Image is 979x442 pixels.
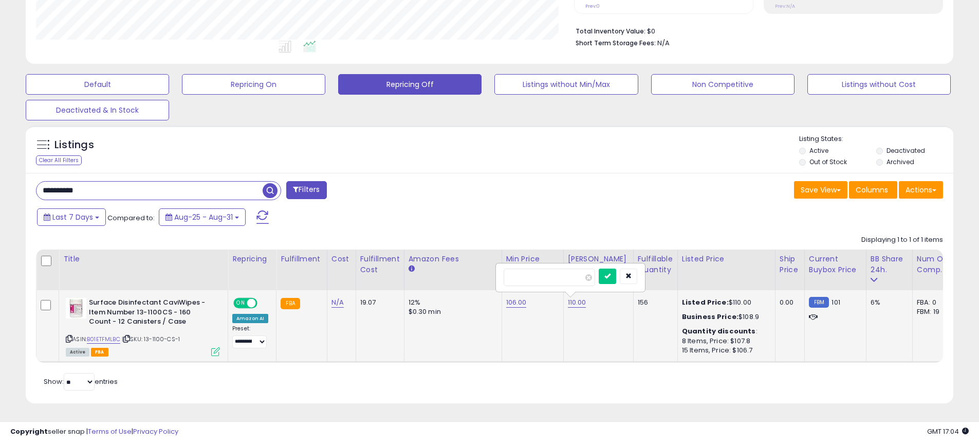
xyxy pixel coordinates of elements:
button: Non Competitive [651,74,795,95]
div: Fulfillment [281,254,322,264]
div: 19.07 [360,298,396,307]
span: Columns [856,185,888,195]
div: Displaying 1 to 1 of 1 items [861,235,943,245]
button: Last 7 Days [37,208,106,226]
div: 6% [871,298,904,307]
span: Compared to: [107,213,155,223]
div: Title [63,254,224,264]
div: Cost [331,254,352,264]
div: Fulfillment Cost [360,254,400,275]
a: N/A [331,297,344,308]
div: ASIN: [66,298,220,355]
div: Amazon Fees [409,254,497,264]
span: Show: entries [44,377,118,386]
div: Min Price [506,254,559,264]
button: Repricing Off [338,74,482,95]
span: | SKU: 13-1100-CS-1 [122,335,180,343]
div: Repricing [232,254,272,264]
div: [PERSON_NAME] [568,254,629,264]
div: Current Buybox Price [809,254,862,275]
b: Quantity discounts [682,326,756,336]
b: Surface Disinfectant CaviWipes - Item Number 13-1100CS - 160 Count - 12 Canisters / Case [89,298,214,329]
div: 0.00 [780,298,797,307]
button: Listings without Min/Max [494,74,638,95]
small: Prev: N/A [775,3,795,9]
span: All listings currently available for purchase on Amazon [66,348,89,357]
span: Last 7 Days [52,212,93,222]
div: Ship Price [780,254,800,275]
strong: Copyright [10,427,48,436]
label: Out of Stock [809,157,847,166]
a: B01ETFMLBC [87,335,120,344]
div: $110.00 [682,298,767,307]
div: $0.30 min [409,307,494,316]
div: Preset: [232,325,268,348]
b: Listed Price: [682,297,729,307]
h5: Listings [54,138,94,152]
b: Total Inventory Value: [576,27,645,36]
img: 416TjfRCSlL._SL40_.jpg [66,298,86,319]
label: Active [809,146,828,155]
div: seller snap | | [10,427,178,437]
button: Actions [899,181,943,199]
span: 101 [832,297,840,307]
span: OFF [256,299,272,308]
li: $0 [576,24,935,37]
p: Listing States: [799,134,953,144]
button: Save View [794,181,847,199]
div: Fulfillable Quantity [638,254,673,275]
button: Columns [849,181,897,199]
b: Business Price: [682,312,738,322]
div: Num of Comp. [917,254,954,275]
a: 106.00 [506,297,527,308]
div: Listed Price [682,254,771,264]
div: FBA: 0 [917,298,951,307]
div: FBM: 19 [917,307,951,316]
span: ON [234,299,247,308]
label: Archived [886,157,914,166]
button: Listings without Cost [807,74,951,95]
div: BB Share 24h. [871,254,908,275]
button: Aug-25 - Aug-31 [159,208,246,226]
a: Privacy Policy [133,427,178,436]
b: Short Term Storage Fees: [576,39,656,47]
button: Filters [286,181,326,199]
button: Default [26,74,169,95]
div: Clear All Filters [36,155,82,165]
small: Prev: 0 [585,3,600,9]
button: Repricing On [182,74,325,95]
span: N/A [657,38,670,48]
small: FBM [809,297,829,308]
small: Amazon Fees. [409,264,415,274]
label: Deactivated [886,146,925,155]
div: $108.9 [682,312,767,322]
span: FBA [91,348,108,357]
div: 12% [409,298,494,307]
span: Aug-25 - Aug-31 [174,212,233,222]
button: Deactivated & In Stock [26,100,169,120]
div: Amazon AI [232,314,268,323]
span: 2025-09-8 17:04 GMT [927,427,969,436]
a: 110.00 [568,297,586,308]
small: FBA [281,298,300,309]
div: : [682,327,767,336]
div: 8 Items, Price: $107.8 [682,337,767,346]
div: 156 [638,298,670,307]
a: Terms of Use [88,427,132,436]
div: 15 Items, Price: $106.7 [682,346,767,355]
